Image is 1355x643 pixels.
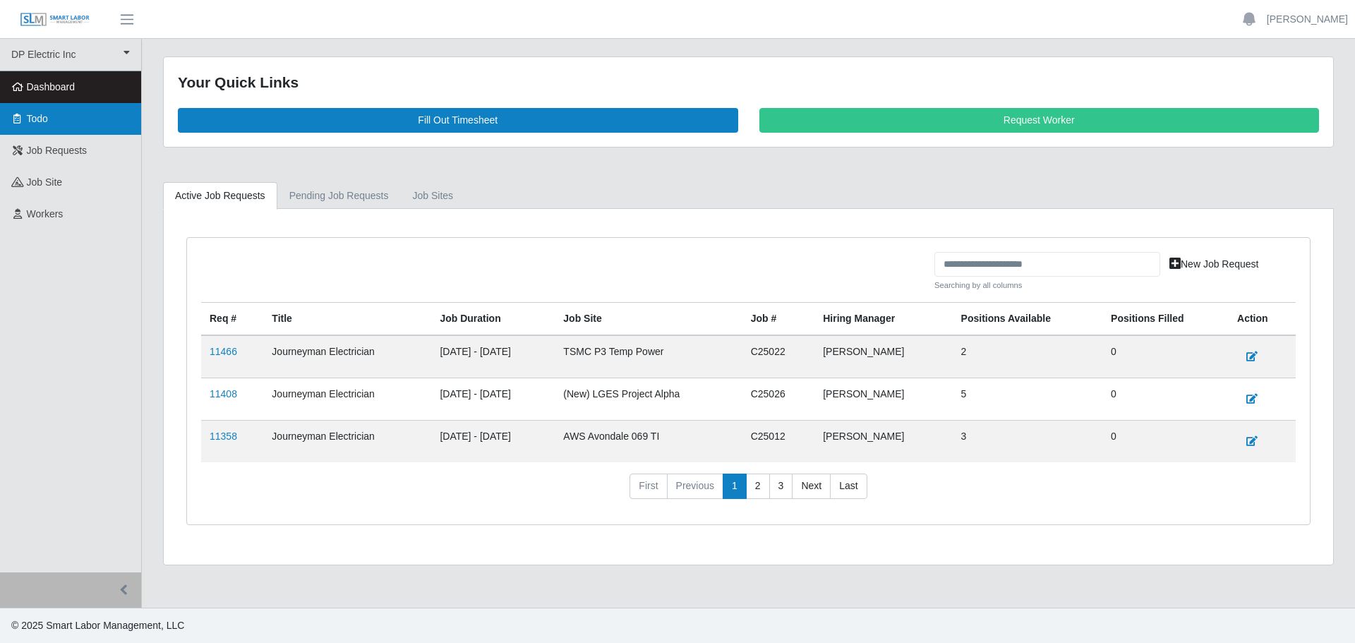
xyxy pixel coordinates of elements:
[769,474,793,499] a: 3
[555,421,742,463] td: AWS Avondale 069 TI
[27,145,88,156] span: Job Requests
[431,335,555,378] td: [DATE] - [DATE]
[1102,421,1229,463] td: 0
[746,474,770,499] a: 2
[20,12,90,28] img: SLM Logo
[814,378,952,421] td: [PERSON_NAME]
[401,182,466,210] a: job sites
[555,335,742,378] td: TSMC P3 Temp Power
[431,421,555,463] td: [DATE] - [DATE]
[178,71,1319,94] div: Your Quick Links
[210,388,237,399] a: 11408
[201,474,1296,510] nav: pagination
[263,335,431,378] td: Journeyman Electrician
[830,474,867,499] a: Last
[742,335,815,378] td: C25022
[277,182,401,210] a: Pending Job Requests
[814,303,952,336] th: Hiring Manager
[178,108,738,133] a: Fill Out Timesheet
[814,421,952,463] td: [PERSON_NAME]
[210,346,237,357] a: 11466
[1267,12,1348,27] a: [PERSON_NAME]
[814,335,952,378] td: [PERSON_NAME]
[1102,335,1229,378] td: 0
[210,431,237,442] a: 11358
[723,474,747,499] a: 1
[555,378,742,421] td: (New) LGES Project Alpha
[1102,303,1229,336] th: Positions Filled
[742,378,815,421] td: C25026
[27,208,64,220] span: Workers
[11,620,184,631] span: © 2025 Smart Labor Management, LLC
[1102,378,1229,421] td: 0
[1229,303,1296,336] th: Action
[431,378,555,421] td: [DATE] - [DATE]
[431,303,555,336] th: Job Duration
[953,421,1103,463] td: 3
[934,280,1160,292] small: Searching by all columns
[27,113,48,124] span: Todo
[27,81,76,92] span: Dashboard
[263,303,431,336] th: Title
[953,378,1103,421] td: 5
[759,108,1320,133] a: Request Worker
[263,378,431,421] td: Journeyman Electrician
[953,335,1103,378] td: 2
[1160,252,1268,277] a: New Job Request
[792,474,831,499] a: Next
[27,176,63,188] span: job site
[163,182,277,210] a: Active Job Requests
[555,303,742,336] th: job site
[742,421,815,463] td: C25012
[953,303,1103,336] th: Positions Available
[201,303,263,336] th: Req #
[742,303,815,336] th: Job #
[263,421,431,463] td: Journeyman Electrician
